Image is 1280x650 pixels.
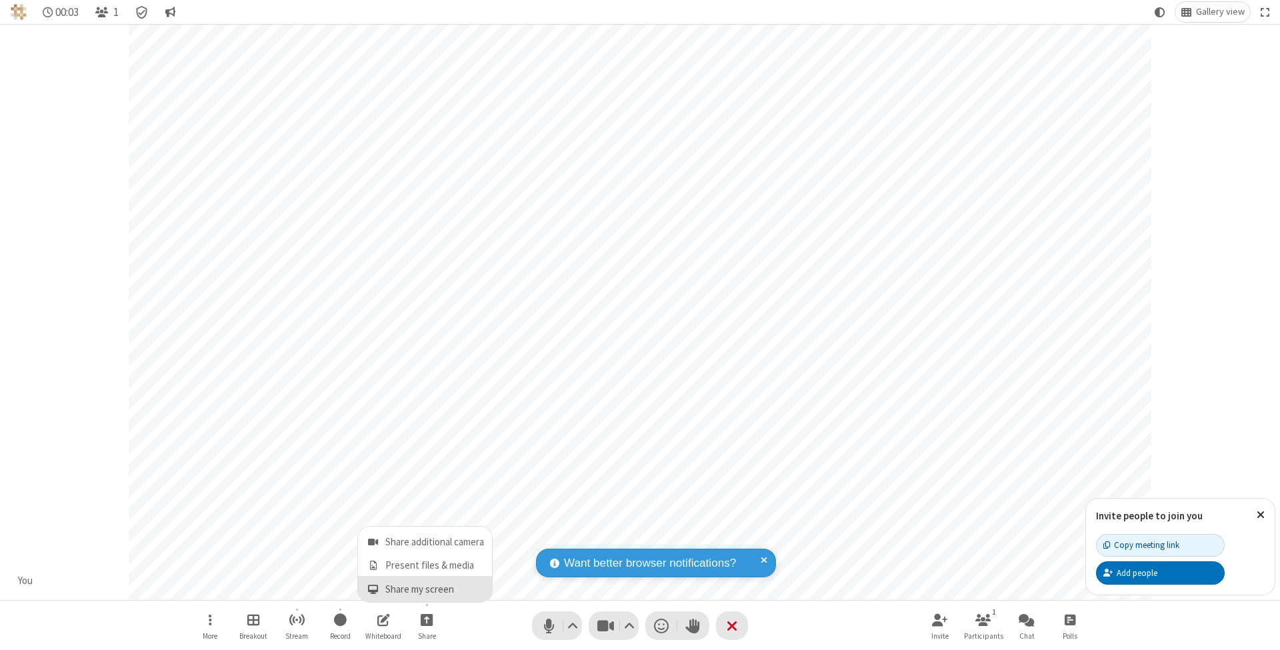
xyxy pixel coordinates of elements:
span: Share additional camera [385,537,484,548]
button: Share my screen [358,576,492,602]
button: Open menu [190,607,230,645]
button: Share additional camera [358,527,492,553]
div: 1 [989,606,1000,618]
div: Meeting details Encryption enabled [129,2,155,22]
span: Present files & media [385,560,484,571]
span: Want better browser notifications? [564,555,736,572]
span: 1 [113,6,119,19]
button: Present files & media [358,553,492,576]
button: Open shared whiteboard [363,607,403,645]
label: Invite people to join you [1096,509,1203,522]
span: Chat [1019,632,1035,640]
div: You [13,573,38,589]
span: Participants [964,632,1003,640]
div: Timer [37,2,85,22]
span: Invite [931,632,949,640]
button: Using system theme [1149,2,1171,22]
span: Breakout [239,632,267,640]
button: Conversation [159,2,181,22]
button: Open menu [407,607,447,645]
button: Change layout [1175,2,1250,22]
button: Open chat [1007,607,1047,645]
img: QA Selenium DO NOT DELETE OR CHANGE [11,4,27,20]
button: Open participant list [89,2,124,22]
button: Open poll [1050,607,1090,645]
button: Manage Breakout Rooms [233,607,273,645]
span: Record [330,632,351,640]
span: Polls [1063,632,1077,640]
span: Share [418,632,436,640]
button: Fullscreen [1255,2,1275,22]
button: Mute (⌘+Shift+A) [532,611,582,640]
button: Open participant list [963,607,1003,645]
button: Raise hand [677,611,709,640]
button: Add people [1096,561,1225,584]
button: Start streaming [277,607,317,645]
span: More [203,632,217,640]
span: Gallery view [1196,7,1245,17]
button: Send a reaction [645,611,677,640]
button: Copy meeting link [1096,534,1225,557]
button: Close popover [1247,499,1275,531]
span: 00:03 [55,6,79,19]
span: Whiteboard [365,632,401,640]
span: Share my screen [385,584,484,595]
div: Copy meeting link [1103,539,1179,551]
button: Video setting [621,611,639,640]
button: Invite participants (⌘+Shift+I) [920,607,960,645]
button: Stop video (⌘+Shift+V) [589,611,639,640]
button: End or leave meeting [716,611,748,640]
span: Stream [285,632,308,640]
button: Audio settings [564,611,582,640]
button: Start recording [320,607,360,645]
